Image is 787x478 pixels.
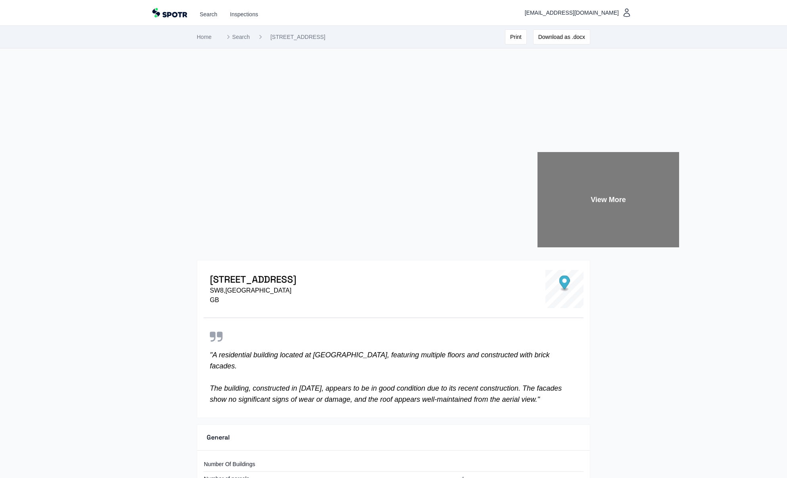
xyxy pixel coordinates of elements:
button: Download as .docx [533,29,590,44]
a: Home [197,34,211,40]
a: Search [224,33,250,41]
nav: Breadcrumb [190,26,332,48]
a: Search [200,10,217,18]
span: [EMAIL_ADDRESS][DOMAIN_NAME] [525,8,622,17]
h3: General [207,433,230,442]
a: Inspections [230,10,258,18]
p: " A residential building located at [GEOGRAPHIC_DATA], featuring multiple floors and constructed ... [210,349,577,405]
td: Number Of Buildings [203,457,457,472]
a: [STREET_ADDRESS] [271,33,325,41]
div: View More [537,152,679,248]
img: Large [108,55,393,247]
p: SW8 , [GEOGRAPHIC_DATA] [210,286,296,295]
h1: [STREET_ADDRESS] [210,273,296,286]
button: Print [505,29,527,44]
img: e0ee91773de67f0beceec45e6b784c1c.webp [537,55,679,150]
img: c37febc19dad7447696c1c09e2c105f9.webp [394,55,536,150]
p: GB [210,295,296,305]
button: [EMAIL_ADDRESS][DOMAIN_NAME] [522,5,635,21]
img: f6201c4bfb1beca10be1bbbd87b2d5e5.webp [394,152,536,248]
